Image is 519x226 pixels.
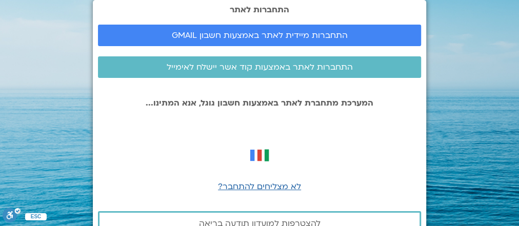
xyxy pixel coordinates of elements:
[98,56,421,78] a: התחברות לאתר באמצעות קוד אשר יישלח לאימייל
[218,181,301,192] a: לא מצליחים להתחבר?
[172,31,348,40] span: התחברות מיידית לאתר באמצעות חשבון GMAIL
[98,5,421,14] h2: התחברות לאתר
[98,25,421,46] a: התחברות מיידית לאתר באמצעות חשבון GMAIL
[167,63,353,72] span: התחברות לאתר באמצעות קוד אשר יישלח לאימייל
[98,98,421,108] p: המערכת מתחברת לאתר באמצעות חשבון גוגל, אנא המתינו...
